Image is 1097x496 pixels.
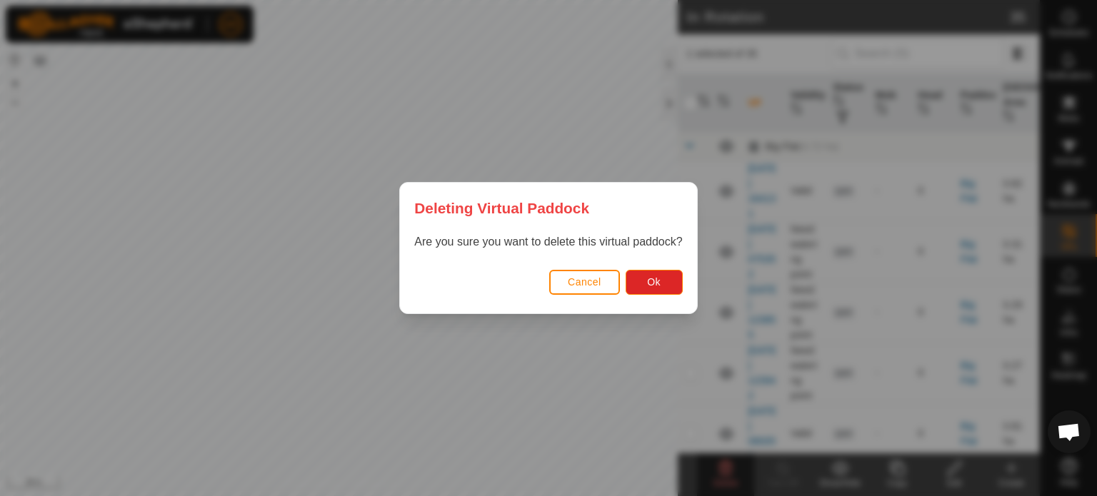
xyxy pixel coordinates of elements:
span: Cancel [568,276,601,288]
span: Deleting Virtual Paddock [414,197,589,219]
span: Ok [647,276,661,288]
button: Cancel [549,270,620,295]
a: Open chat [1048,410,1091,453]
button: Ok [626,270,683,295]
p: Are you sure you want to delete this virtual paddock? [414,233,682,250]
